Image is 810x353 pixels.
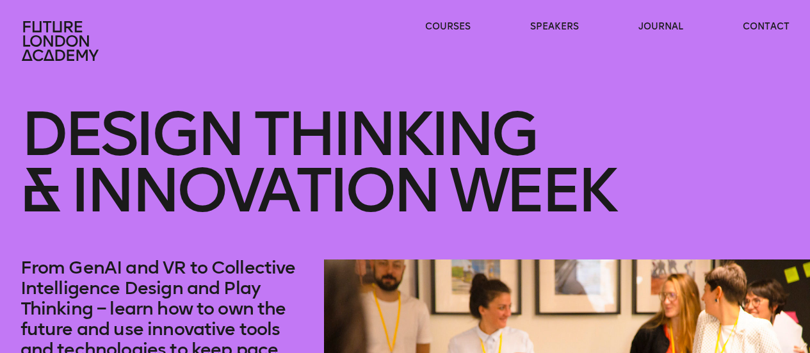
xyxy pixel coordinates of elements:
a: journal [638,21,683,33]
a: courses [425,21,471,33]
a: speakers [530,21,579,33]
h1: Design Thinking & innovation Week [20,65,790,259]
a: contact [743,21,790,33]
